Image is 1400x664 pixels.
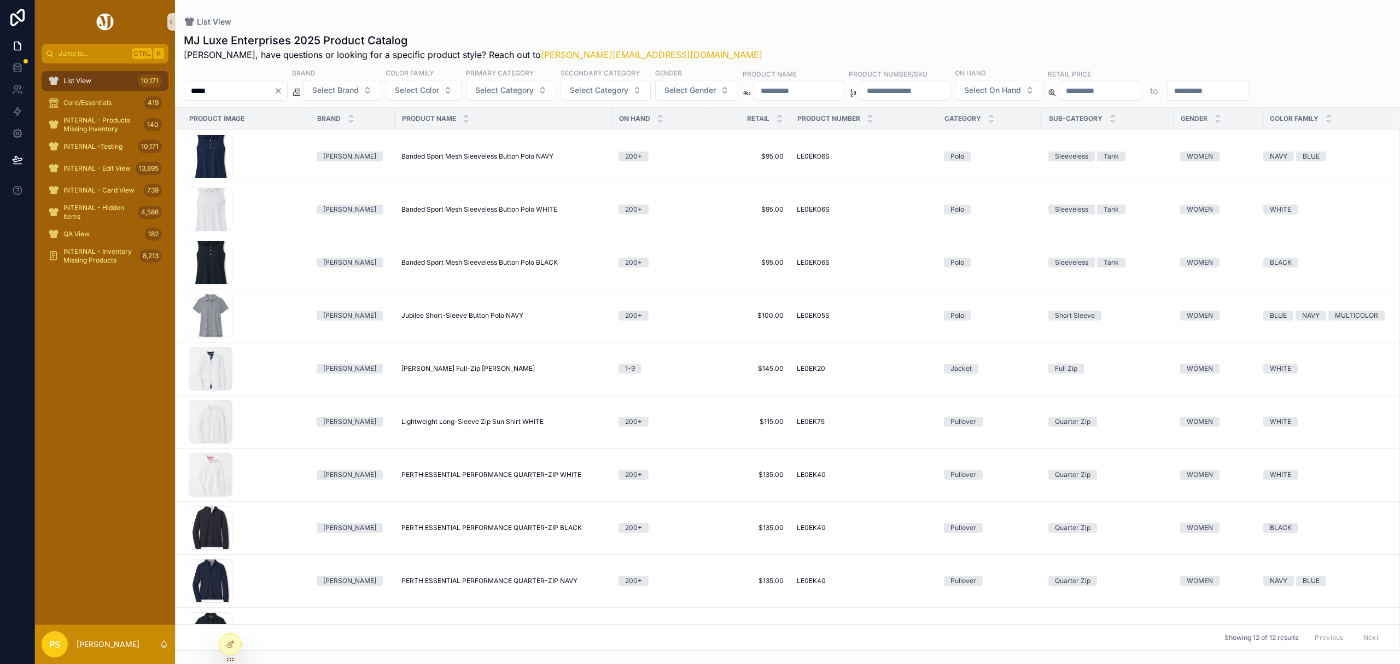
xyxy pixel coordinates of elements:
span: PS [49,638,60,651]
span: INTERNAL - Inventory Missing Products [63,247,135,265]
h1: MJ Luxe Enterprises 2025 Product Catalog [184,33,762,48]
a: $135.00 [715,523,784,532]
div: WHITE [1270,364,1291,374]
div: BLUE [1270,311,1287,321]
label: Color Family [386,68,434,78]
span: QA View [63,230,90,238]
span: PERTH ESSENTIAL PERFORMANCE QUARTER-ZIP NAVY [401,576,577,585]
span: LE0EK05S [797,311,830,320]
a: NAVYBLUE [1263,152,1385,161]
div: BLACK [1270,523,1292,533]
a: [PERSON_NAME] [317,417,388,427]
a: INTERNAL - Products Missing Inventory140 [42,115,168,135]
a: List View10,171 [42,71,168,91]
span: $135.00 [715,470,784,479]
a: $95.00 [715,205,784,214]
div: Sleeveless [1055,258,1088,267]
div: 182 [145,228,162,241]
div: Quarter Zip [1055,417,1090,427]
div: NAVY [1270,576,1287,586]
a: 200+ [619,258,702,267]
a: Quarter Zip [1048,417,1167,427]
span: PERTH ESSENTIAL PERFORMANCE QUARTER-ZIP WHITE [401,470,581,479]
div: [PERSON_NAME] [323,311,376,321]
span: Select Color [395,85,439,96]
a: $135.00 [715,576,784,585]
a: WHITE [1263,417,1385,427]
span: Banded Sport Mesh Sleeveless Button Polo BLACK [401,258,558,267]
a: WOMEN [1180,576,1256,586]
div: 200+ [625,470,642,480]
div: 739 [144,184,162,197]
div: Jacket [950,364,972,374]
div: [PERSON_NAME] [323,523,376,533]
a: Pullover [944,576,1035,586]
div: 419 [144,96,162,109]
div: scrollable content [35,63,175,625]
div: WOMEN [1187,205,1213,214]
label: Gender [655,68,682,78]
span: LE0EK40 [797,470,826,479]
div: NAVY [1270,152,1287,161]
label: Retail Price [1048,69,1091,79]
a: INTERNAL -Testing10,171 [42,137,168,156]
a: Pullover [944,523,1035,533]
div: 8,213 [139,249,162,263]
a: 200+ [619,576,702,586]
a: $145.00 [715,364,784,373]
div: 4,586 [138,206,162,219]
label: Product Name [743,69,797,79]
div: Pullover [950,417,976,427]
button: Select Button [955,80,1043,101]
a: WOMEN [1180,417,1256,427]
div: [PERSON_NAME] [323,152,376,161]
span: LE0EK06S [797,258,830,267]
div: [PERSON_NAME] [323,470,376,480]
div: Sleeveless [1055,205,1088,214]
button: Jump to...CtrlK [42,44,168,63]
a: Core/Essentials419 [42,93,168,113]
div: WHITE [1270,470,1291,480]
span: K [154,49,163,58]
a: [PERSON_NAME] Full-Zip [PERSON_NAME] [401,364,605,373]
span: LE0EK06S [797,152,830,161]
span: Product Name [402,114,456,123]
span: PERTH ESSENTIAL PERFORMANCE QUARTER-ZIP BLACK [401,523,582,532]
a: Jacket [944,364,1035,374]
a: Quarter Zip [1048,470,1167,480]
a: 1-9 [619,364,702,374]
a: LE0EK20 [797,364,931,373]
a: $95.00 [715,258,784,267]
div: WHITE [1270,417,1291,427]
div: 200+ [625,205,642,214]
span: Category [944,114,981,123]
div: 200+ [625,523,642,533]
a: 200+ [619,311,702,321]
span: $95.00 [715,152,784,161]
a: Banded Sport Mesh Sleeveless Button Polo WHITE [401,205,605,214]
p: [PERSON_NAME] [77,639,139,650]
div: 200+ [625,311,642,321]
span: $100.00 [715,311,784,320]
button: Select Button [655,80,738,101]
div: WOMEN [1187,523,1213,533]
a: NAVYBLUE [1263,576,1385,586]
a: INTERNAL - Inventory Missing Products8,213 [42,246,168,266]
span: Sub-Category [1049,114,1102,123]
a: WHITE [1263,364,1385,374]
a: WOMEN [1180,364,1256,374]
div: [PERSON_NAME] [323,205,376,214]
a: [PERSON_NAME] [317,470,388,480]
span: LE0EK75 [797,417,825,426]
span: List View [63,77,91,85]
span: Product Number [797,114,860,123]
span: INTERNAL - Products Missing Inventory [63,116,139,133]
a: INTERNAL - Hidden Items4,586 [42,202,168,222]
div: BLUE [1303,152,1320,161]
span: Retail [747,114,769,123]
div: Pullover [950,523,976,533]
span: Color Family [1270,114,1319,123]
